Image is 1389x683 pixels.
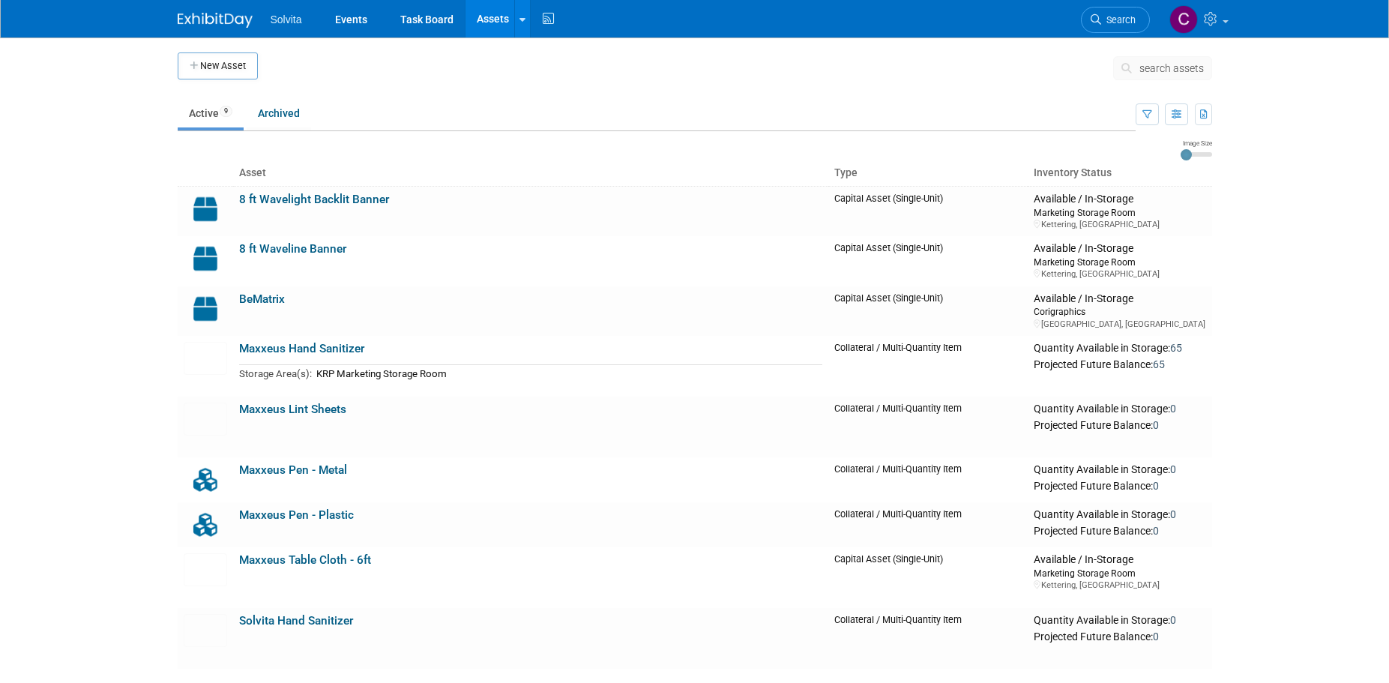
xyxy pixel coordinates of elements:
div: Kettering, [GEOGRAPHIC_DATA] [1034,268,1205,280]
div: Projected Future Balance: [1034,416,1205,433]
img: Collateral-Icon-2.png [184,508,227,541]
span: 9 [220,106,232,117]
span: search assets [1139,62,1204,74]
div: Quantity Available in Storage: [1034,342,1205,355]
img: ExhibitDay [178,13,253,28]
td: Collateral / Multi-Quantity Item [828,502,1028,547]
td: Collateral / Multi-Quantity Item [828,397,1028,457]
div: Quantity Available in Storage: [1034,508,1205,522]
a: 8 ft Waveline Banner [239,242,346,256]
span: 65 [1170,342,1182,354]
span: 0 [1153,480,1159,492]
td: Capital Asset (Single-Unit) [828,186,1028,236]
div: Image Size [1181,139,1212,148]
div: Kettering, [GEOGRAPHIC_DATA] [1034,580,1205,591]
div: Kettering, [GEOGRAPHIC_DATA] [1034,219,1205,230]
td: Capital Asset (Single-Unit) [828,286,1028,336]
a: Solvita Hand Sanitizer [239,614,353,628]
a: Maxxeus Pen - Plastic [239,508,354,522]
a: Maxxeus Pen - Metal [239,463,347,477]
div: Marketing Storage Room [1034,206,1205,219]
span: 0 [1153,525,1159,537]
span: 0 [1170,614,1176,626]
a: Maxxeus Lint Sheets [239,403,346,416]
div: Quantity Available in Storage: [1034,463,1205,477]
div: Projected Future Balance: [1034,628,1205,644]
div: Marketing Storage Room [1034,256,1205,268]
td: KRP Marketing Storage Room [312,364,823,382]
td: Collateral / Multi-Quantity Item [828,457,1028,502]
img: Capital-Asset-Icon-2.png [184,242,227,275]
a: Maxxeus Hand Sanitizer [239,342,364,355]
td: Collateral / Multi-Quantity Item [828,608,1028,669]
span: Solvita [271,13,302,25]
span: 0 [1153,631,1159,643]
span: 65 [1153,358,1165,370]
img: Cindy Miller [1169,5,1198,34]
img: Collateral-Icon-2.png [184,463,227,496]
button: New Asset [178,52,258,79]
div: Corigraphics [1034,305,1205,318]
a: 8 ft Wavelight Backlit Banner [239,193,389,206]
a: Search [1081,7,1150,33]
a: Archived [247,99,311,127]
div: Marketing Storage Room [1034,567,1205,580]
button: search assets [1113,56,1212,80]
div: Quantity Available in Storage: [1034,403,1205,416]
td: Collateral / Multi-Quantity Item [828,336,1028,397]
a: BeMatrix [239,292,285,306]
th: Asset [233,160,829,186]
a: Active9 [178,99,244,127]
span: Storage Area(s): [239,368,312,379]
div: Available / In-Storage [1034,193,1205,206]
img: Capital-Asset-Icon-2.png [184,193,227,226]
span: Search [1101,14,1136,25]
div: Available / In-Storage [1034,242,1205,256]
span: 0 [1170,403,1176,415]
div: [GEOGRAPHIC_DATA], [GEOGRAPHIC_DATA] [1034,319,1205,330]
span: 0 [1170,463,1176,475]
th: Type [828,160,1028,186]
span: 0 [1170,508,1176,520]
div: Projected Future Balance: [1034,355,1205,372]
div: Quantity Available in Storage: [1034,614,1205,628]
td: Capital Asset (Single-Unit) [828,236,1028,286]
td: Capital Asset (Single-Unit) [828,547,1028,608]
span: 0 [1153,419,1159,431]
div: Projected Future Balance: [1034,477,1205,493]
img: Capital-Asset-Icon-2.png [184,292,227,325]
div: Available / In-Storage [1034,553,1205,567]
a: Maxxeus Table Cloth - 6ft [239,553,371,567]
div: Projected Future Balance: [1034,522,1205,538]
div: Available / In-Storage [1034,292,1205,306]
